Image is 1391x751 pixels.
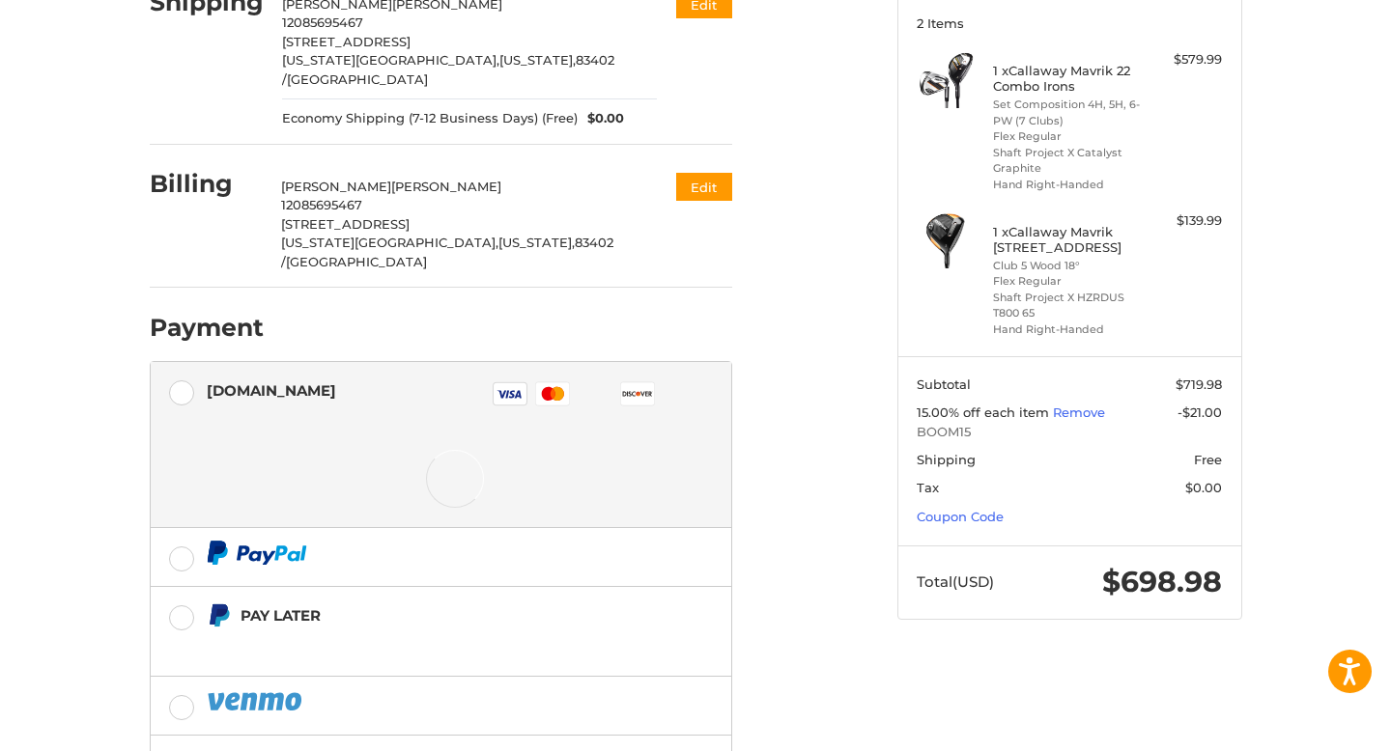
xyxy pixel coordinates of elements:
span: Free [1194,452,1222,467]
li: Flex Regular [993,273,1141,290]
div: $579.99 [1146,50,1222,70]
div: [DOMAIN_NAME] [207,375,336,406]
span: BOOM15 [917,423,1222,442]
span: Economy Shipping (7-12 Business Days) (Free) [282,109,578,128]
a: Remove [1053,404,1105,420]
a: Coupon Code [917,509,1004,524]
li: Hand Right-Handed [993,177,1141,193]
span: $719.98 [1176,376,1222,392]
span: $0.00 [1185,480,1222,495]
span: 15.00% off each item [917,404,1053,420]
li: Flex Regular [993,128,1141,145]
li: Hand Right-Handed [993,321,1141,338]
span: Total (USD) [917,572,994,591]
img: PayPal icon [207,689,305,713]
span: 83402 / [281,235,613,269]
li: Club 5 Wood 18° [993,258,1141,274]
button: Edit [676,173,732,201]
span: 12085695467 [281,197,362,212]
div: Pay Later [241,599,610,631]
li: Shaft Project X HZRDUS T800 65 [993,290,1141,321]
h2: Payment [150,313,264,343]
span: [STREET_ADDRESS] [281,216,410,232]
span: -$21.00 [1178,404,1222,420]
span: Tax [917,480,939,495]
h3: 2 Items [917,15,1222,31]
span: [US_STATE], [499,52,576,68]
span: Subtotal [917,376,971,392]
span: [GEOGRAPHIC_DATA] [286,254,427,269]
span: 83402 / [282,52,614,87]
span: [PERSON_NAME] [281,179,391,194]
h4: 1 x Callaway Mavrik 22 Combo Irons [993,63,1141,95]
li: Shaft Project X Catalyst Graphite [993,145,1141,177]
span: [US_STATE], [498,235,575,250]
h2: Billing [150,169,263,199]
span: [PERSON_NAME] [391,179,501,194]
span: [STREET_ADDRESS] [282,34,411,49]
div: $139.99 [1146,211,1222,231]
span: [GEOGRAPHIC_DATA] [287,71,428,87]
span: 12085695467 [282,14,363,30]
span: $0.00 [578,109,624,128]
span: [US_STATE][GEOGRAPHIC_DATA], [281,235,498,250]
span: [US_STATE][GEOGRAPHIC_DATA], [282,52,499,68]
img: Pay Later icon [207,603,231,627]
h4: 1 x Callaway Mavrik [STREET_ADDRESS] [993,224,1141,256]
img: PayPal icon [207,541,307,565]
span: Shipping [917,452,976,467]
span: $698.98 [1102,564,1222,599]
li: Set Composition 4H, 5H, 6-PW (7 Clubs) [993,97,1141,128]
